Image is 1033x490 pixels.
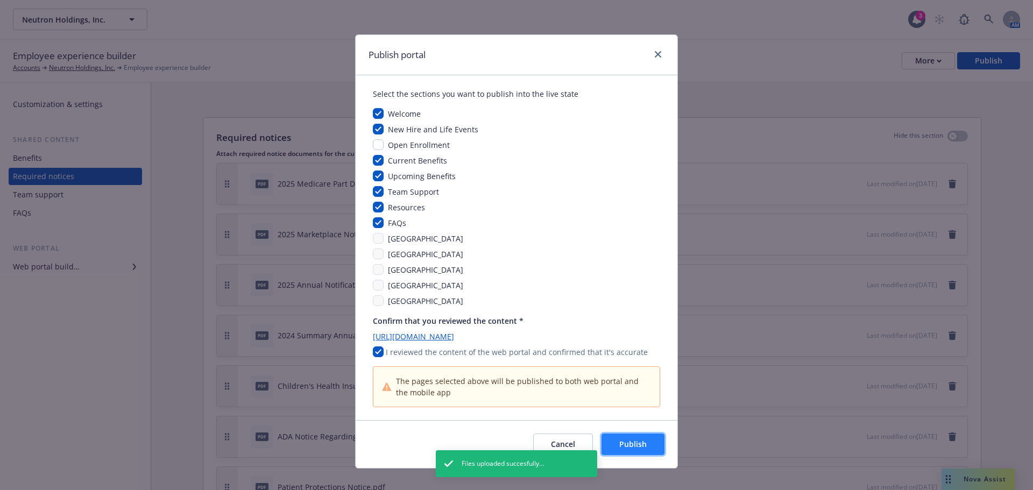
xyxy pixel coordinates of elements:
span: [GEOGRAPHIC_DATA] [388,296,463,306]
span: Open Enrollment [388,140,450,150]
p: I reviewed the content of the web portal and confirmed that it's accurate [386,346,648,358]
a: close [652,48,664,61]
span: Resources [388,202,425,212]
h1: Publish portal [369,48,426,62]
div: Select the sections you want to publish into the live state [373,88,660,100]
span: [GEOGRAPHIC_DATA] [388,265,463,275]
a: [URL][DOMAIN_NAME] [373,331,660,342]
span: [GEOGRAPHIC_DATA] [388,249,463,259]
button: Publish [602,434,664,455]
button: Cancel [533,434,593,455]
span: Publish [619,439,647,449]
p: Confirm that you reviewed the content * [373,315,660,326]
span: Upcoming Benefits [388,171,456,181]
span: Team Support [388,187,439,197]
span: FAQs [388,218,406,228]
span: Cancel [551,439,575,449]
span: [GEOGRAPHIC_DATA] [388,233,463,244]
span: Welcome [388,109,421,119]
span: Current Benefits [388,155,447,166]
span: The pages selected above will be published to both web portal and the mobile app [396,375,651,398]
span: New Hire and Life Events [388,124,478,134]
span: [GEOGRAPHIC_DATA] [388,280,463,290]
span: Files uploaded succesfully... [462,459,544,468]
